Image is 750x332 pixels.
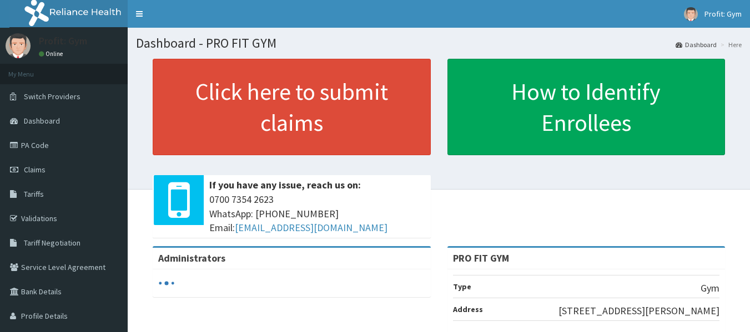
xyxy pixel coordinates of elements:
span: Claims [24,165,46,175]
b: Address [453,304,483,314]
li: Here [718,40,742,49]
span: Tariff Negotiation [24,238,80,248]
a: Online [39,50,66,58]
b: If you have any issue, reach us on: [209,178,361,191]
strong: PRO FIT GYM [453,252,509,264]
svg: audio-loading [158,275,175,292]
img: User Image [684,7,698,21]
span: Profit: Gym [704,9,742,19]
span: 0700 7354 2623 WhatsApp: [PHONE_NUMBER] Email: [209,192,425,235]
a: How to Identify Enrollees [447,59,726,155]
a: [EMAIL_ADDRESS][DOMAIN_NAME] [235,221,387,234]
a: Dashboard [676,40,717,49]
b: Administrators [158,252,225,264]
p: Gym [701,281,719,295]
p: [STREET_ADDRESS][PERSON_NAME] [558,304,719,318]
h1: Dashboard - PRO FIT GYM [136,36,742,50]
p: Profit: Gym [39,36,87,46]
a: Click here to submit claims [153,59,431,155]
span: Dashboard [24,116,60,126]
span: Switch Providers [24,91,80,101]
span: Tariffs [24,189,44,199]
img: User Image [6,33,31,58]
b: Type [453,282,471,292]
